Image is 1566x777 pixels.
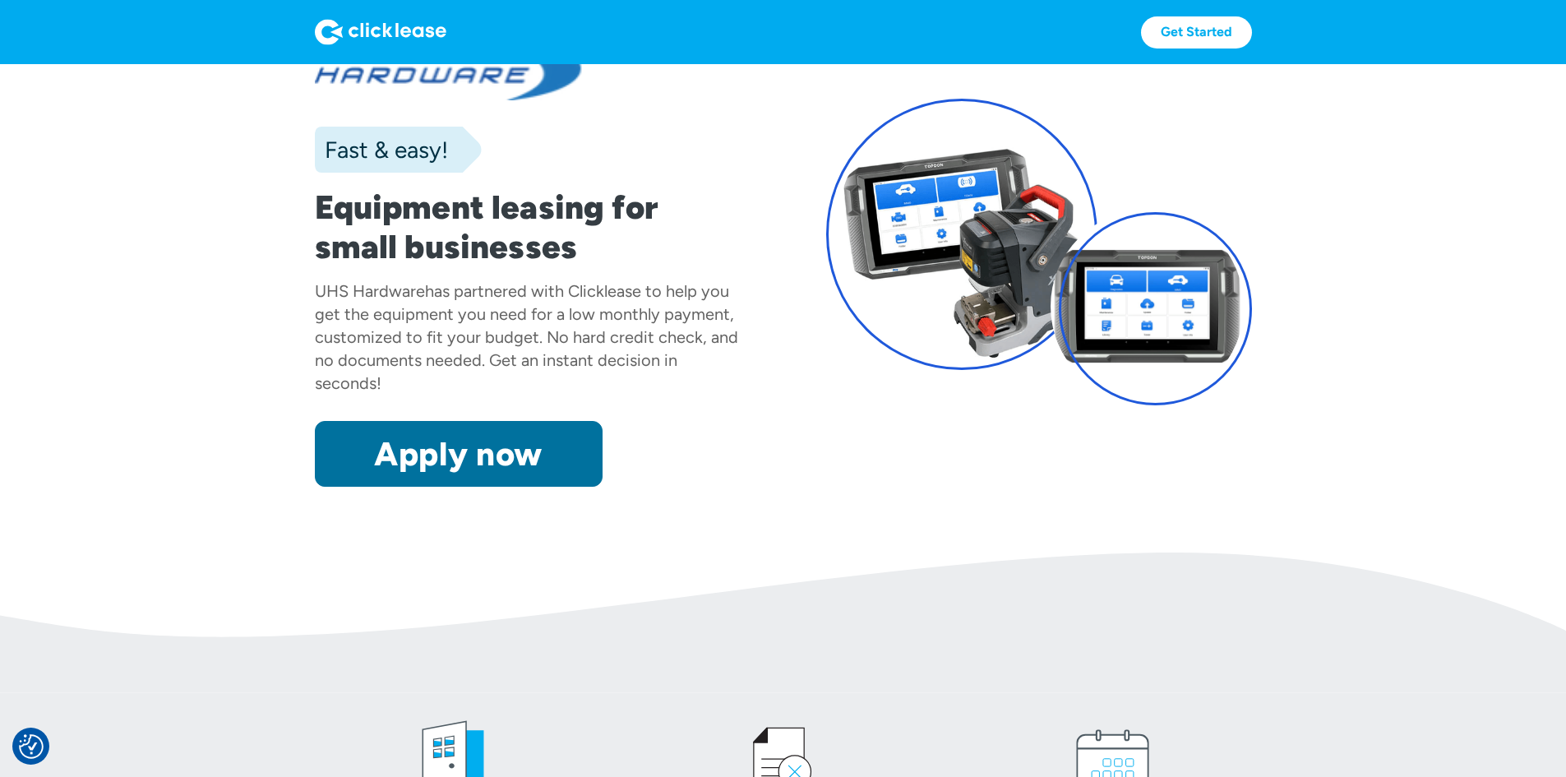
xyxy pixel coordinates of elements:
h1: Equipment leasing for small businesses [315,187,741,266]
img: Logo [315,19,446,45]
div: UHS Hardware [315,281,425,301]
div: Fast & easy! [315,133,448,166]
div: has partnered with Clicklease to help you get the equipment you need for a low monthly payment, c... [315,281,738,393]
a: Apply now [315,421,603,487]
button: Consent Preferences [19,734,44,759]
a: Get Started [1141,16,1252,49]
img: Revisit consent button [19,734,44,759]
